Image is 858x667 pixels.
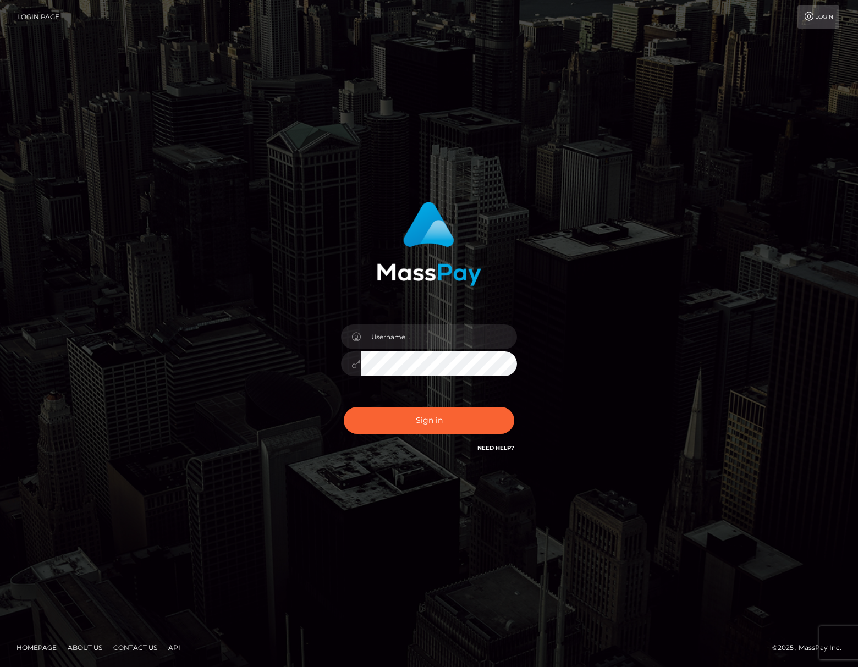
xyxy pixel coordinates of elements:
[361,324,517,349] input: Username...
[63,639,107,656] a: About Us
[164,639,185,656] a: API
[17,5,59,29] a: Login Page
[772,642,850,654] div: © 2025 , MassPay Inc.
[109,639,162,656] a: Contact Us
[344,407,514,434] button: Sign in
[12,639,61,656] a: Homepage
[798,5,839,29] a: Login
[377,202,481,286] img: MassPay Login
[477,444,514,451] a: Need Help?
